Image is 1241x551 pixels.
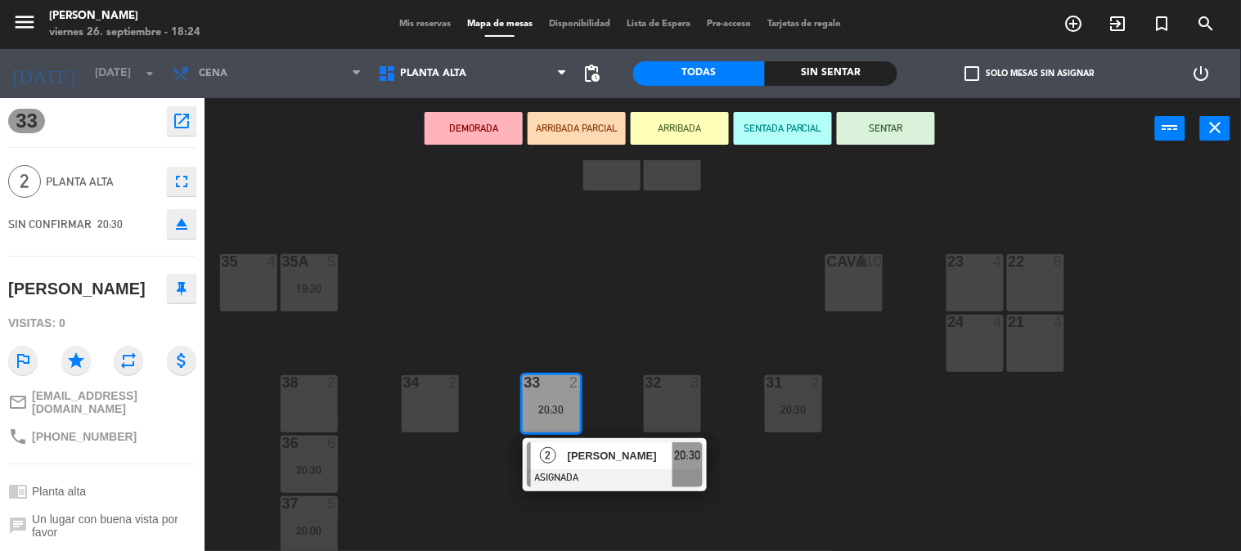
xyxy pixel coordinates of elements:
[327,496,337,511] div: 5
[993,315,1003,329] div: 4
[767,375,767,390] div: 31
[282,496,283,511] div: 37
[540,447,556,464] span: 2
[1197,14,1216,34] i: search
[568,447,672,464] span: [PERSON_NAME]
[8,427,28,446] i: phone
[948,315,949,329] div: 24
[282,436,283,450] div: 36
[8,516,28,535] i: chat
[97,217,123,231] span: 20:30
[633,61,766,86] div: Todas
[8,109,45,133] span: 33
[8,217,92,231] span: SIN CONFIRMAR
[528,112,626,145] button: ARRIBADA PARCIAL
[734,112,832,145] button: SENTADA PARCIAL
[167,209,196,239] button: eject
[1206,118,1225,137] i: close
[837,112,935,145] button: SENTAR
[403,375,404,390] div: 34
[948,254,949,269] div: 23
[281,525,338,536] div: 20:00
[448,375,458,390] div: 2
[140,64,160,83] i: arrow_drop_down
[32,389,196,415] span: [EMAIL_ADDRESS][DOMAIN_NAME]
[1192,64,1212,83] i: power_settings_new
[524,375,525,390] div: 33
[765,404,822,415] div: 20:30
[1054,254,1063,269] div: 6
[327,436,337,450] div: 6
[281,283,338,294] div: 19:30
[8,165,41,198] span: 2
[645,375,646,390] div: 32
[582,64,602,83] span: pending_actions
[964,66,1094,81] label: Solo mesas sin asignar
[1200,116,1230,141] button: close
[46,172,159,191] span: Planta alta
[690,375,700,390] div: 3
[167,167,196,196] button: fullscreen
[8,482,28,501] i: chrome_reader_mode
[1064,14,1084,34] i: add_circle_outline
[32,430,137,443] span: [PHONE_NUMBER]
[401,68,467,79] span: Planta alta
[282,375,283,390] div: 38
[281,464,338,476] div: 20:30
[1054,315,1063,329] div: 4
[391,20,459,29] span: Mis reservas
[459,20,541,29] span: Mapa de mesas
[114,346,143,375] i: repeat
[199,68,227,79] span: Cena
[631,112,729,145] button: ARRIBADA
[61,346,91,375] i: star
[32,485,86,498] span: Planta alta
[172,111,191,131] i: open_in_new
[172,172,191,191] i: fullscreen
[49,25,200,41] div: viernes 26. septiembre - 18:24
[866,254,882,269] div: 10
[964,66,979,81] span: check_box_outline_blank
[765,61,897,86] div: Sin sentar
[267,254,277,269] div: 4
[759,20,850,29] span: Tarjetas de regalo
[425,112,523,145] button: DEMORADA
[8,389,196,415] a: mail_outline[EMAIL_ADDRESS][DOMAIN_NAME]
[1161,118,1180,137] i: power_input
[12,10,37,34] i: menu
[8,275,146,302] div: [PERSON_NAME]
[993,254,1003,269] div: 4
[569,375,579,390] div: 2
[541,20,618,29] span: Disponibilidad
[167,106,196,136] button: open_in_new
[8,346,38,375] i: outlined_flag
[699,20,759,29] span: Pre-acceso
[856,254,870,268] i: lock
[167,346,196,375] i: attach_money
[282,254,283,269] div: 35A
[1108,14,1128,34] i: exit_to_app
[327,254,337,269] div: 5
[674,446,700,465] span: 20:30
[1155,116,1185,141] button: power_input
[49,8,200,25] div: [PERSON_NAME]
[8,392,28,412] i: mail_outline
[8,309,196,338] div: Visitas: 0
[523,404,580,415] div: 20:30
[32,513,196,539] span: Un lugar con buena vista por favor
[327,375,337,390] div: 2
[827,254,828,269] div: CAVA
[618,20,699,29] span: Lista de Espera
[1153,14,1172,34] i: turned_in_not
[812,375,821,390] div: 2
[12,10,37,40] button: menu
[172,214,191,234] i: eject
